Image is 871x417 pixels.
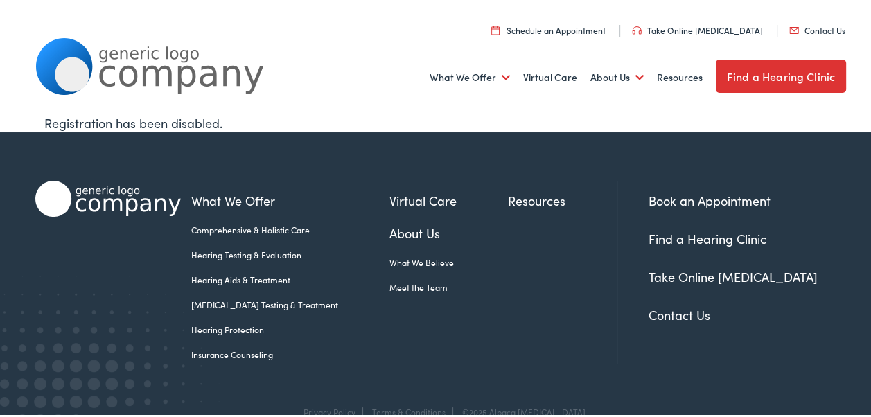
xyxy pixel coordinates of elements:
img: utility icon [491,23,500,32]
a: About Us [389,221,508,240]
a: Hearing Aids & Treatment [191,271,389,283]
a: Virtual Care [523,49,577,100]
a: Contact Us [649,303,710,321]
a: Contact Us [789,21,845,33]
a: Schedule an Appointment [491,21,606,33]
a: Resources [508,188,617,207]
div: ©2025 Alpaca [MEDICAL_DATA] [455,405,586,414]
a: What We Offer [430,49,510,100]
img: utility icon [632,24,642,32]
a: What We Believe [389,254,508,266]
a: [MEDICAL_DATA] Testing & Treatment [191,296,389,308]
div: Registration has been disabled. [44,111,838,130]
a: Comprehensive & Holistic Care [191,221,389,233]
a: What We Offer [191,188,389,207]
a: About Us [590,49,644,100]
a: Take Online [MEDICAL_DATA] [632,21,763,33]
img: Alpaca Audiology [35,178,181,214]
a: Meet the Team [389,278,508,291]
a: Terms & Conditions [372,403,446,415]
a: Find a Hearing Clinic [716,57,846,90]
a: Find a Hearing Clinic [649,227,766,245]
a: Virtual Care [389,188,508,207]
a: Book an Appointment [649,189,771,206]
a: Hearing Testing & Evaluation [191,246,389,258]
a: Insurance Counseling [191,346,389,358]
img: utility icon [789,24,799,31]
a: Privacy Policy [303,403,355,415]
a: Take Online [MEDICAL_DATA] [649,265,818,283]
a: Resources [657,49,703,100]
a: Hearing Protection [191,321,389,333]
